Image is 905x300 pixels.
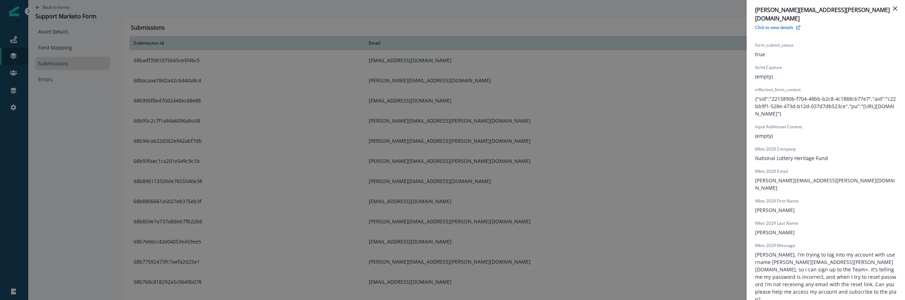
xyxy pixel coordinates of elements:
[755,124,802,130] p: Input Additional Context
[755,87,801,93] p: inflection_form_context
[755,146,796,152] p: Mkto 2029 Company
[755,220,798,227] p: Mkto 2029 Last Name
[755,154,828,162] p: National Lottery Heritage Fund
[755,51,765,58] p: true
[755,95,897,117] p: {"sid":"2215890b-f704-48bb-b2c8-4c1888cb77e7","aid":"c22bb9f1-528e-473d-b12d-037d7db523ce","pu":"...
[755,24,793,30] p: Click to view details
[755,6,897,23] p: [PERSON_NAME][EMAIL_ADDRESS][PERSON_NAME][DOMAIN_NAME]
[889,3,901,14] button: Close
[755,24,800,30] button: Click to view details
[755,177,897,192] p: [PERSON_NAME][EMAIL_ADDRESS][PERSON_NAME][DOMAIN_NAME]
[755,206,795,214] p: [PERSON_NAME]
[755,64,782,71] p: Gclid Capture
[755,242,795,249] p: Mkto 2029 Message
[755,42,794,48] p: form_submit_status
[755,198,799,204] p: Mkto 2029 First Name
[755,132,773,140] p: (empty)
[755,73,773,80] p: (empty)
[755,168,788,175] p: Mkto 2029 Email
[755,229,795,236] p: [PERSON_NAME]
